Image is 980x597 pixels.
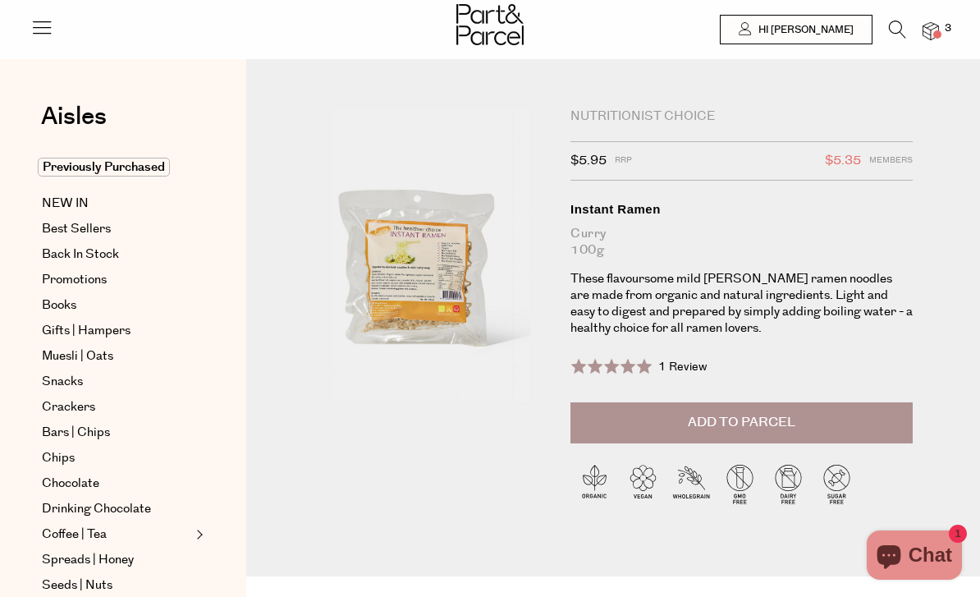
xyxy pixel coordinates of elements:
[42,347,191,366] a: Muesli | Oats
[619,460,667,508] img: P_P-ICONS-Live_Bec_V11_Vegan.svg
[42,194,191,214] a: NEW IN
[41,104,107,145] a: Aisles
[42,245,119,264] span: Back In Stock
[42,499,191,519] a: Drinking Chocolate
[570,271,913,337] p: These flavoursome mild [PERSON_NAME] ramen noodles are made from organic and natural ingredients....
[764,460,813,508] img: P_P-ICONS-Live_Bec_V11_Dairy_Free.svg
[42,576,191,595] a: Seeds | Nuts
[42,474,99,494] span: Chocolate
[716,460,764,508] img: P_P-ICONS-Live_Bec_V11_GMO_Free.svg
[754,23,854,37] span: Hi [PERSON_NAME]
[42,423,191,443] a: Bars | Chips
[42,245,191,264] a: Back In Stock
[42,423,110,443] span: Bars | Chips
[42,321,191,341] a: Gifts | Hampers
[42,372,83,392] span: Snacks
[570,226,913,259] div: Curry 100g
[42,550,134,570] span: Spreads | Honey
[42,219,191,239] a: Best Sellers
[41,99,107,135] span: Aisles
[42,474,191,494] a: Chocolate
[42,321,131,341] span: Gifts | Hampers
[42,397,95,417] span: Crackers
[658,359,708,375] span: 1 Review
[42,194,89,214] span: NEW IN
[42,576,112,595] span: Seeds | Nuts
[42,525,191,544] a: Coffee | Tea
[42,270,107,290] span: Promotions
[42,397,191,417] a: Crackers
[42,499,151,519] span: Drinking Chocolate
[862,530,967,584] inbox-online-store-chat: Shopify online store chat
[42,158,191,177] a: Previously Purchased
[42,296,76,315] span: Books
[456,4,524,45] img: Part&Parcel
[570,150,607,172] span: $5.95
[667,460,716,508] img: P_P-ICONS-Live_Bec_V11_Wholegrain.svg
[42,372,191,392] a: Snacks
[615,150,632,172] span: RRP
[42,270,191,290] a: Promotions
[42,525,107,544] span: Coffee | Tea
[295,108,546,404] img: Instant Ramen
[869,150,913,172] span: Members
[570,201,913,218] div: Instant Ramen
[720,15,872,44] a: Hi [PERSON_NAME]
[813,460,861,508] img: P_P-ICONS-Live_Bec_V11_Sugar_Free.svg
[570,460,619,508] img: P_P-ICONS-Live_Bec_V11_Organic.svg
[192,525,204,544] button: Expand/Collapse Coffee | Tea
[923,22,939,39] a: 3
[570,108,913,125] div: Nutritionist Choice
[825,150,861,172] span: $5.35
[42,219,111,239] span: Best Sellers
[688,413,795,432] span: Add to Parcel
[42,550,191,570] a: Spreads | Honey
[38,158,170,177] span: Previously Purchased
[42,296,191,315] a: Books
[570,402,913,443] button: Add to Parcel
[42,448,75,468] span: Chips
[941,21,955,36] span: 3
[42,347,113,366] span: Muesli | Oats
[42,448,191,468] a: Chips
